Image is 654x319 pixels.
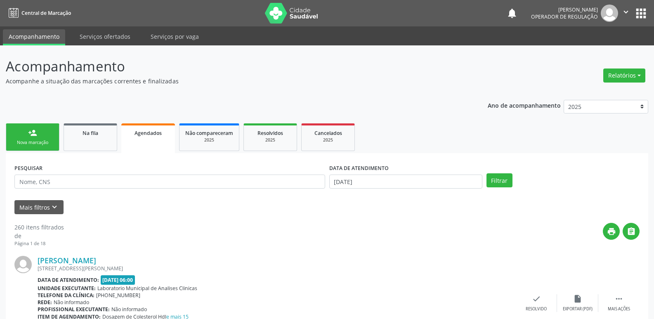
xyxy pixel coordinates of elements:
[506,7,518,19] button: notifications
[6,6,71,20] a: Central de Marcação
[28,128,37,137] div: person_add
[531,13,598,20] span: Operador de regulação
[603,223,620,240] button: print
[14,240,64,247] div: Página 1 de 18
[14,162,42,175] label: PESQUISAR
[21,9,71,17] span: Central de Marcação
[83,130,98,137] span: Na fila
[532,294,541,303] i: check
[6,56,456,77] p: Acompanhamento
[14,256,32,273] img: img
[573,294,582,303] i: insert_drive_file
[627,227,636,236] i: 
[486,173,512,187] button: Filtrar
[111,306,147,313] span: Não informado
[185,130,233,137] span: Não compareceram
[38,276,99,284] b: Data de atendimento:
[135,130,162,137] span: Agendados
[97,285,197,292] span: Laboratorio Municipal de Analises Clinicas
[38,306,110,313] b: Profissional executante:
[618,5,634,22] button: 
[257,130,283,137] span: Resolvidos
[307,137,349,143] div: 2025
[608,306,630,312] div: Mais ações
[3,29,65,45] a: Acompanhamento
[185,137,233,143] div: 2025
[14,223,64,232] div: 260 itens filtrados
[38,292,94,299] b: Telefone da clínica:
[12,139,53,146] div: Nova marcação
[6,77,456,85] p: Acompanhe a situação das marcações correntes e finalizadas
[14,175,325,189] input: Nome, CNS
[38,256,96,265] a: [PERSON_NAME]
[603,69,645,83] button: Relatórios
[50,203,59,212] i: keyboard_arrow_down
[14,232,64,240] div: de
[14,200,64,215] button: Mais filtroskeyboard_arrow_down
[563,306,593,312] div: Exportar (PDF)
[329,175,482,189] input: Selecione um intervalo
[38,285,96,292] b: Unidade executante:
[74,29,136,44] a: Serviços ofertados
[488,100,561,110] p: Ano de acompanhamento
[329,162,389,175] label: DATA DE ATENDIMENTO
[526,306,547,312] div: Resolvido
[96,292,140,299] span: [PHONE_NUMBER]
[531,6,598,13] div: [PERSON_NAME]
[621,7,630,17] i: 
[54,299,89,306] span: Não informado
[250,137,291,143] div: 2025
[623,223,640,240] button: 
[314,130,342,137] span: Cancelados
[101,275,135,285] span: [DATE] 06:00
[607,227,616,236] i: print
[614,294,623,303] i: 
[38,299,52,306] b: Rede:
[38,265,516,272] div: [STREET_ADDRESS][PERSON_NAME]
[601,5,618,22] img: img
[634,6,648,21] button: apps
[145,29,205,44] a: Serviços por vaga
